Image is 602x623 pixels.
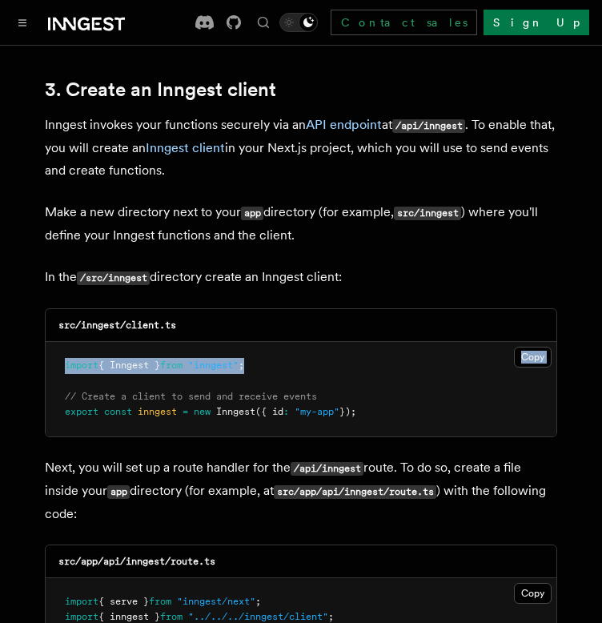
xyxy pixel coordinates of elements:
code: /api/inngest [291,462,363,476]
a: Inngest client [146,140,225,155]
span: from [149,596,171,607]
span: Inngest [216,406,255,417]
span: ; [255,596,261,607]
span: { inngest } [98,611,160,622]
p: In the directory create an Inngest client: [45,266,557,289]
span: inngest [138,406,177,417]
span: "../../../inngest/client" [188,611,328,622]
span: { serve } [98,596,149,607]
button: Find something... [254,13,273,32]
code: /src/inngest [77,271,150,285]
code: src/app/api/inngest/route.ts [274,485,436,499]
code: src/app/api/inngest/route.ts [58,556,215,567]
span: import [65,611,98,622]
code: /api/inngest [392,119,465,133]
span: : [283,406,289,417]
span: }); [339,406,356,417]
button: Copy [514,583,552,604]
span: import [65,360,98,371]
span: = [183,406,188,417]
button: Toggle dark mode [279,13,318,32]
span: new [194,406,211,417]
span: ({ id [255,406,283,417]
span: from [160,360,183,371]
span: import [65,596,98,607]
a: API endpoint [306,117,382,132]
code: src/inngest/client.ts [58,320,176,331]
p: Next, you will set up a route handler for the route. To do so, create a file inside your director... [45,456,557,525]
span: ; [239,360,244,371]
span: // Create a client to send and receive events [65,391,317,402]
span: ; [328,611,334,622]
span: "inngest/next" [177,596,255,607]
code: src/inngest [394,207,461,220]
button: Toggle navigation [13,13,32,32]
span: const [104,406,132,417]
code: app [107,485,130,499]
span: { Inngest } [98,360,160,371]
span: "inngest" [188,360,239,371]
code: app [241,207,263,220]
p: Inngest invokes your functions securely via an at . To enable that, you will create an in your Ne... [45,114,557,182]
span: "my-app" [295,406,339,417]
span: from [160,611,183,622]
a: Sign Up [484,10,589,35]
a: 3. Create an Inngest client [45,78,276,101]
a: Contact sales [331,10,477,35]
p: Make a new directory next to your directory (for example, ) where you'll define your Inngest func... [45,201,557,247]
button: Copy [514,347,552,368]
span: export [65,406,98,417]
